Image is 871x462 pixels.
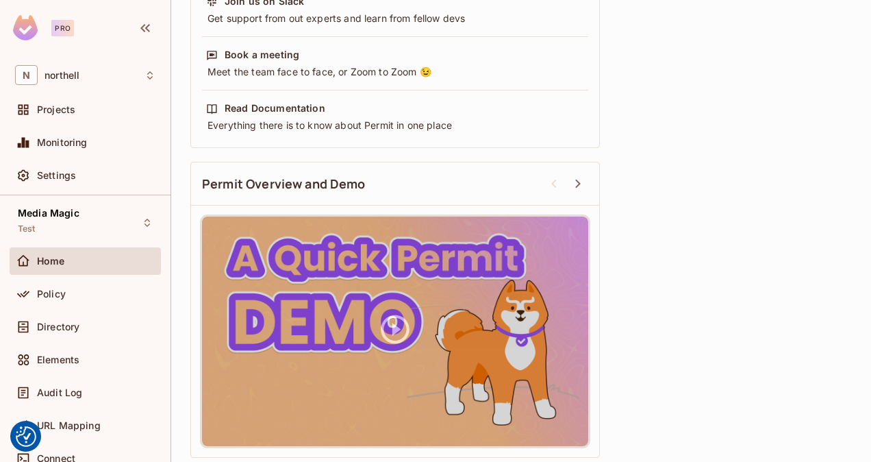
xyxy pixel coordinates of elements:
span: Projects [37,104,75,115]
span: Monitoring [37,137,88,148]
span: Permit Overview and Demo [202,175,366,193]
div: Get support from out experts and learn from fellow devs [206,12,584,25]
div: Book a meeting [225,48,299,62]
img: SReyMgAAAABJRU5ErkJggg== [13,15,38,40]
span: Audit Log [37,387,82,398]
span: Elements [37,354,79,365]
span: Home [37,256,65,267]
span: Test [18,223,36,234]
span: Workspace: northell [45,70,79,81]
span: N [15,65,38,85]
button: Consent Preferences [16,426,36,447]
span: Policy [37,289,66,300]
div: Everything there is to know about Permit in one place [206,119,584,132]
span: Directory [37,321,79,332]
div: Pro [51,20,74,36]
img: Revisit consent button [16,426,36,447]
div: Meet the team face to face, or Zoom to Zoom 😉 [206,65,584,79]
span: Settings [37,170,76,181]
div: Read Documentation [225,101,325,115]
span: Media Magic [18,208,79,219]
span: URL Mapping [37,420,101,431]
